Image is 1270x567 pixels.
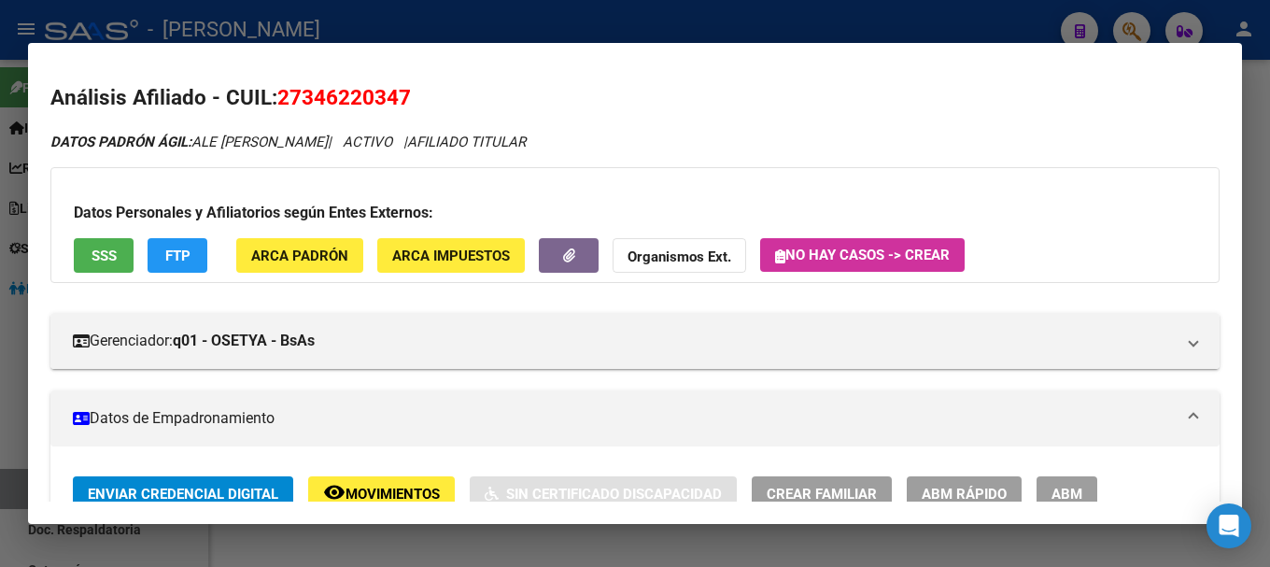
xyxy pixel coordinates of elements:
[92,248,117,264] span: SSS
[346,486,440,503] span: Movimientos
[506,486,722,503] span: Sin Certificado Discapacidad
[50,134,328,150] span: ALE [PERSON_NAME]
[377,238,525,273] button: ARCA Impuestos
[407,134,526,150] span: AFILIADO TITULAR
[1037,476,1097,511] button: ABM
[628,248,731,265] strong: Organismos Ext.
[251,248,348,264] span: ARCA Padrón
[752,476,892,511] button: Crear Familiar
[308,476,455,511] button: Movimientos
[922,486,1007,503] span: ABM Rápido
[613,238,746,273] button: Organismos Ext.
[50,390,1220,447] mat-expansion-panel-header: Datos de Empadronamiento
[323,481,346,503] mat-icon: remove_red_eye
[88,486,278,503] span: Enviar Credencial Digital
[73,476,293,511] button: Enviar Credencial Digital
[1206,503,1251,548] div: Open Intercom Messenger
[767,486,877,503] span: Crear Familiar
[50,82,1220,114] h2: Análisis Afiliado - CUIL:
[74,202,1196,224] h3: Datos Personales y Afiliatorios según Entes Externos:
[470,476,737,511] button: Sin Certificado Discapacidad
[173,330,315,352] strong: q01 - OSETYA - BsAs
[74,238,134,273] button: SSS
[73,407,1175,430] mat-panel-title: Datos de Empadronamiento
[50,134,526,150] i: | ACTIVO |
[775,247,950,263] span: No hay casos -> Crear
[392,248,510,264] span: ARCA Impuestos
[165,248,190,264] span: FTP
[907,476,1022,511] button: ABM Rápido
[50,134,191,150] strong: DATOS PADRÓN ÁGIL:
[73,330,1175,352] mat-panel-title: Gerenciador:
[236,238,363,273] button: ARCA Padrón
[1051,486,1082,503] span: ABM
[50,313,1220,369] mat-expansion-panel-header: Gerenciador:q01 - OSETYA - BsAs
[277,85,411,109] span: 27346220347
[148,238,207,273] button: FTP
[760,238,965,272] button: No hay casos -> Crear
